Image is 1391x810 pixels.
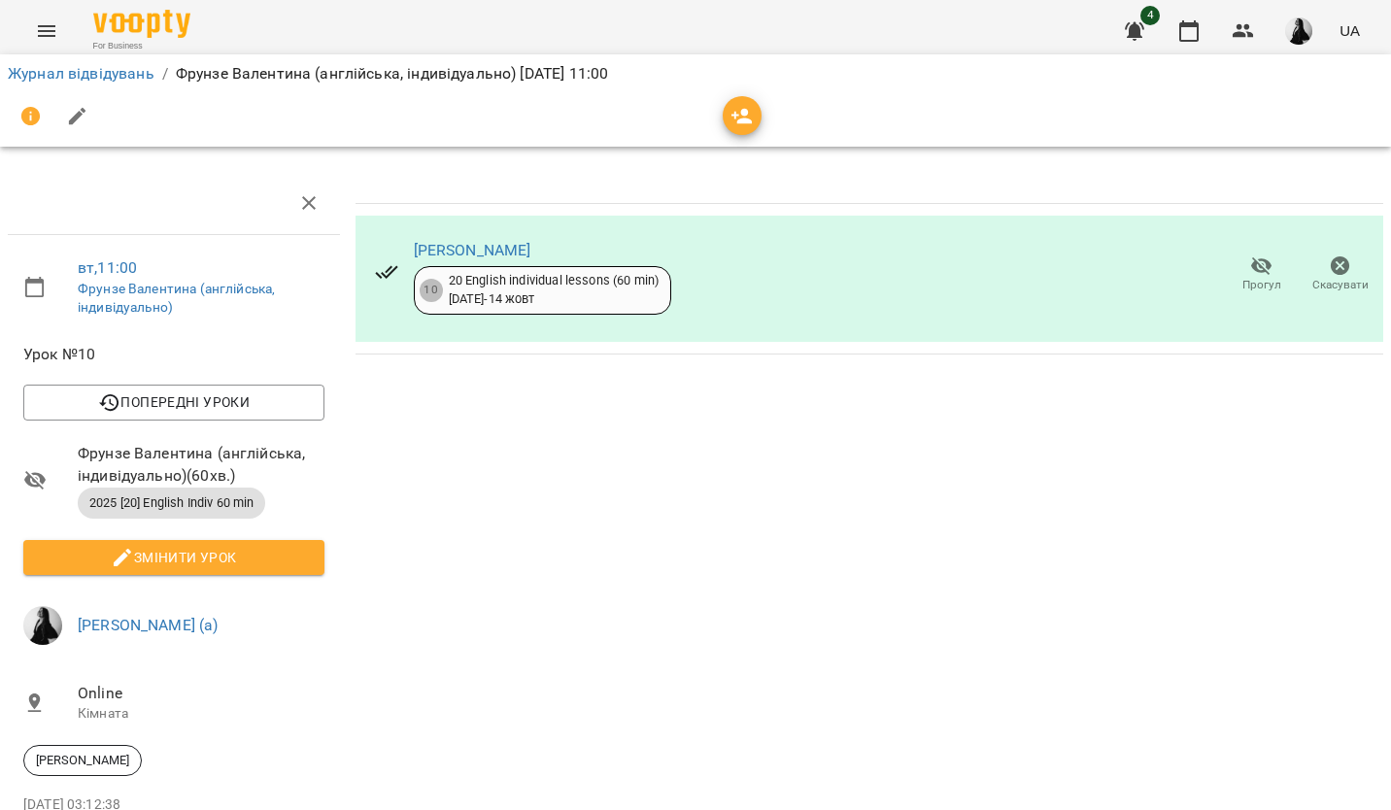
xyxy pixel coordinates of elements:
[1312,277,1369,293] span: Скасувати
[162,62,168,85] li: /
[78,682,324,705] span: Online
[1340,20,1360,41] span: UA
[78,281,275,316] a: Фрунзе Валентина (англійська, індивідуально)
[23,540,324,575] button: Змінити урок
[8,62,1383,85] nav: breadcrumb
[1222,248,1301,302] button: Прогул
[93,10,190,38] img: Voopty Logo
[23,343,324,366] span: Урок №10
[176,62,608,85] p: Фрунзе Валентина (англійська, індивідуально) [DATE] 11:00
[24,752,141,769] span: [PERSON_NAME]
[78,494,265,512] span: 2025 [20] English Indiv 60 min
[414,241,531,259] a: [PERSON_NAME]
[23,385,324,420] button: Попередні уроки
[23,745,142,776] div: [PERSON_NAME]
[23,606,62,645] img: a8a45f5fed8cd6bfe970c81335813bd9.jpg
[78,258,137,277] a: вт , 11:00
[39,390,309,414] span: Попередні уроки
[23,8,70,54] button: Menu
[1140,6,1160,25] span: 4
[1285,17,1312,45] img: a8a45f5fed8cd6bfe970c81335813bd9.jpg
[1242,277,1281,293] span: Прогул
[39,546,309,569] span: Змінити урок
[1301,248,1379,302] button: Скасувати
[449,272,660,308] div: 20 English individual lessons (60 min) [DATE] - 14 жовт
[93,40,190,52] span: For Business
[78,704,324,724] p: Кімната
[1332,13,1368,49] button: UA
[78,442,324,488] span: Фрунзе Валентина (англійська, індивідуально) ( 60 хв. )
[420,279,443,302] div: 10
[8,64,154,83] a: Журнал відвідувань
[78,616,219,634] a: [PERSON_NAME] (а)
